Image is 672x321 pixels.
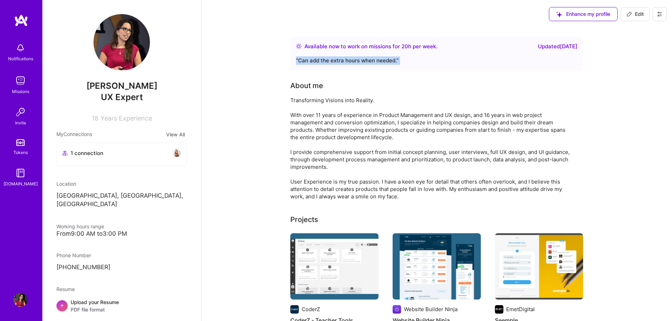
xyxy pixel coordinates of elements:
[296,43,302,49] img: Availability
[4,180,38,187] div: [DOMAIN_NAME]
[8,55,33,62] div: Notifications
[506,305,535,313] div: EmetDigital
[495,233,583,300] img: Seemple
[71,149,103,157] span: 1 connection
[62,150,68,156] i: icon Collaborator
[626,11,644,18] span: Edit
[101,92,143,102] span: UX Expert
[56,286,75,292] span: Resume
[93,14,150,70] img: User Avatar
[13,41,28,55] img: bell
[92,115,98,122] span: 18
[56,180,187,187] div: Location
[556,12,562,17] i: icon SuggestedTeams
[13,166,28,180] img: guide book
[290,233,379,300] img: CoderZ - Teacher Tools
[290,97,573,200] div: Transforming Visions into Reality. With over 11 years of experience in Product Management and UX ...
[13,105,28,119] img: Invite
[172,149,181,157] img: avatar
[12,88,29,95] div: Missions
[56,130,92,138] span: My Connections
[302,305,320,313] div: CoderZ
[13,149,28,156] div: Tokens
[13,74,28,88] img: teamwork
[304,42,437,51] div: Available now to work on missions for h per week .
[164,130,187,138] button: View All
[296,56,577,65] div: “ Can add the extra hours when needed. ”
[393,233,481,300] img: Website Builder Ninja
[71,306,119,313] span: PDF file format
[401,43,408,50] span: 20
[290,305,299,314] img: Company logo
[60,301,64,309] span: +
[538,42,577,51] div: Updated [DATE]
[290,214,318,225] div: Projects
[393,305,401,314] img: Company logo
[290,80,323,91] div: About me
[56,252,91,258] span: Phone Number
[15,119,26,126] div: Invite
[16,139,25,146] img: tokens
[71,298,119,313] div: Upload your Resume
[13,293,28,307] img: User Avatar
[556,11,610,18] span: Enhance my profile
[56,192,187,209] p: [GEOGRAPHIC_DATA], [GEOGRAPHIC_DATA], [GEOGRAPHIC_DATA]
[56,263,187,272] p: [PHONE_NUMBER]
[14,14,28,27] img: logo
[56,81,187,91] span: [PERSON_NAME]
[56,223,104,229] span: Working hours range
[404,305,458,313] div: Website Builder Ninja
[56,230,187,237] div: From 9:00 AM to 3:00 PM
[495,305,503,314] img: Company logo
[101,115,152,122] span: Years Experience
